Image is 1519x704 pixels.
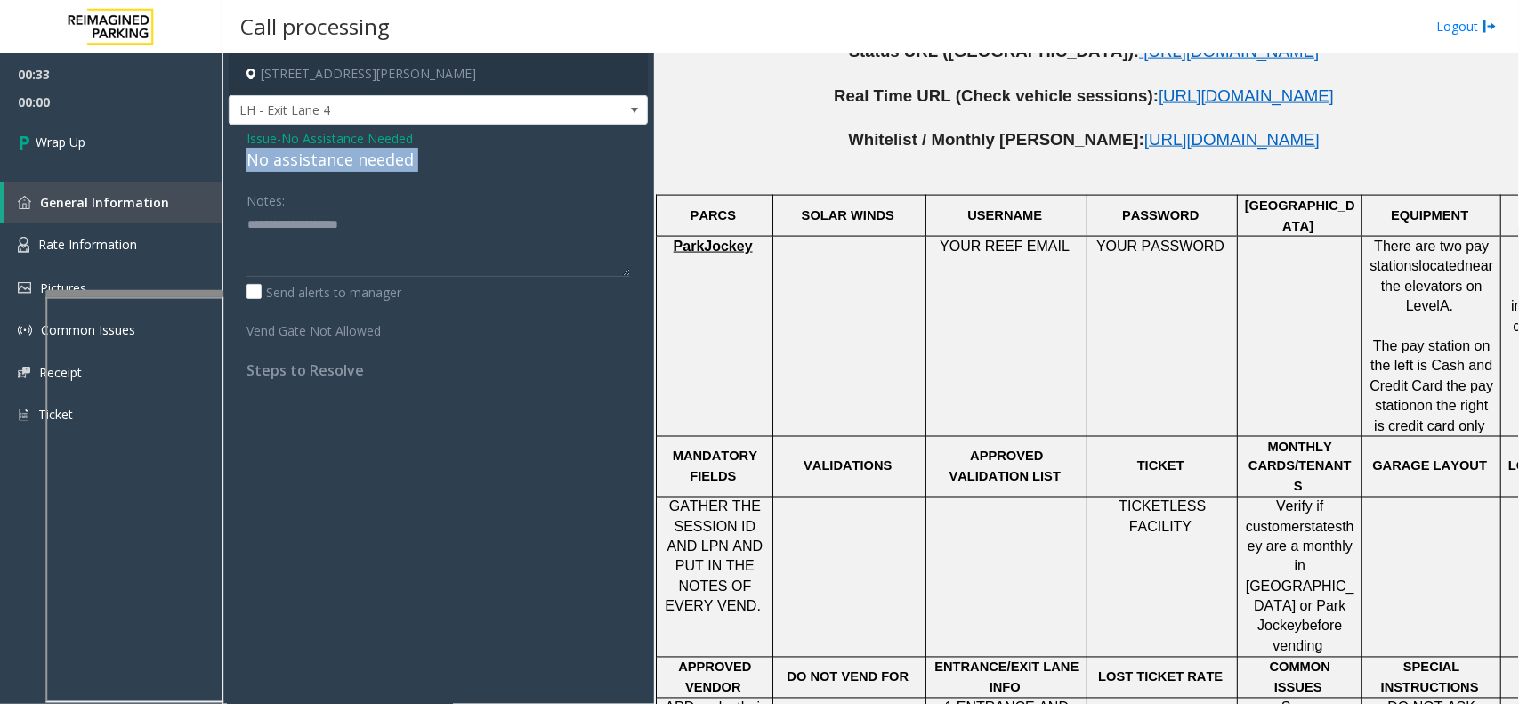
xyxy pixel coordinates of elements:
span: TICKETLESS FACILITY [1119,499,1206,534]
span: VALIDATIONS [804,459,892,473]
span: YOUR REEF EMAIL [940,239,1070,254]
img: 'icon' [18,407,29,423]
a: [URL][DOMAIN_NAME] [1143,45,1319,60]
img: 'icon' [18,282,31,294]
span: Receipt [39,364,82,381]
span: USERNAME [967,208,1042,223]
span: [URL][DOMAIN_NAME] [1143,42,1319,61]
span: [GEOGRAPHIC_DATA] [1245,198,1355,232]
span: before vending [1273,619,1343,653]
span: SPECIAL INSTRUCTIONS [1381,660,1479,694]
a: Logout [1436,17,1497,36]
span: LOST TICKET RATE [1098,670,1223,684]
span: Ticket [38,406,73,423]
span: Rate Information [38,236,137,253]
span: A. [1440,298,1453,313]
span: Issue [246,129,277,148]
span: Pictures [40,279,86,296]
span: APPROVED VENDOR [678,660,751,694]
span: GARAGE LAYOUT [1372,459,1487,473]
span: near the elevators on Level [1381,258,1493,313]
span: - [277,130,413,147]
img: 'icon' [18,196,31,209]
a: General Information [4,182,222,223]
span: [URL][DOMAIN_NAME] [1144,130,1320,149]
span: Whitelist / Monthly [PERSON_NAME]: [848,130,1144,149]
span: APPROVED VALIDATION LIST [949,449,1061,483]
span: located [1419,258,1466,273]
label: Vend Gate Not Allowed [242,315,406,340]
img: 'icon' [18,323,32,337]
label: Send alerts to manager [246,283,401,302]
h3: Call processing [231,4,399,48]
span: PASSWORD [1122,208,1199,223]
span: YOUR PASSWORD [1096,239,1224,254]
h4: [STREET_ADDRESS][PERSON_NAME] [229,53,648,95]
span: The pay station on the left is Cash and Credit Card the pay station [1370,338,1493,413]
span: MONTHLY CARDS/TENANTS [1248,440,1352,494]
img: 'icon' [18,367,30,378]
span: SOLAR WINDS [802,208,894,223]
span: TICKET [1137,459,1184,473]
span: Real Time URL (Check vehicle sessions): [834,86,1159,105]
a: [URL][DOMAIN_NAME] [1144,134,1320,148]
a: ParkJockey [674,239,753,254]
h4: Steps to Resolve [246,362,630,379]
div: No assistance needed [246,148,630,172]
span: Wrap Up [36,133,85,151]
a: [URL][DOMAIN_NAME] [1159,90,1334,104]
span: PARCS [691,208,736,223]
span: [URL][DOMAIN_NAME] [1159,86,1334,105]
span: COMMON ISSUES [1270,660,1330,694]
span: states [1305,520,1343,535]
span: DO NOT VEND FOR [787,670,909,684]
span: ENTRANCE/EXIT LANE INFO [934,660,1079,694]
span: on the right is credit card only [1374,398,1488,433]
span: Common Issues [41,321,135,338]
img: 'icon' [18,237,29,253]
span: MANDATORY FIELDS [673,449,757,483]
span: LH - Exit Lane 4 [230,96,563,125]
span: No Assistance Needed [281,129,413,148]
span: EQUIPMENT [1391,208,1468,223]
span: Status URL ([GEOGRAPHIC_DATA]): [849,42,1139,61]
label: Notes: [246,185,285,210]
img: logout [1483,17,1497,36]
span: General Information [40,194,169,211]
span: Verify if customer [1246,499,1324,534]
